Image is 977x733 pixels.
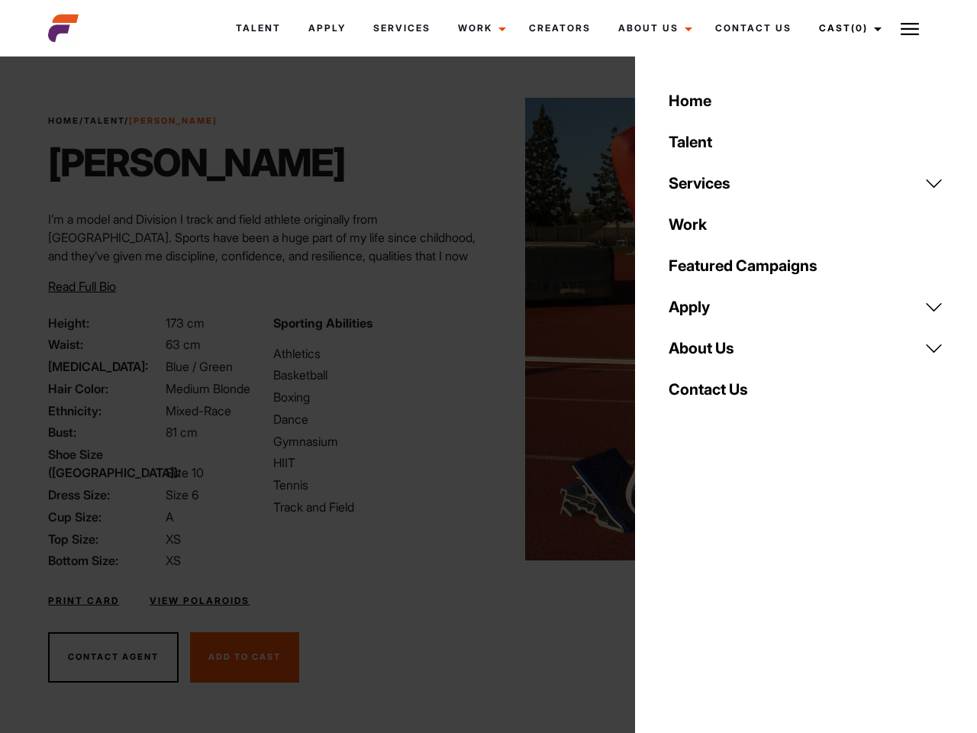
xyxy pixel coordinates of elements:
[48,508,163,526] span: Cup Size:
[48,402,163,420] span: Ethnicity:
[901,20,919,38] img: Burger icon
[48,486,163,504] span: Dress Size:
[273,344,479,363] li: Athletics
[166,359,233,374] span: Blue / Green
[48,551,163,570] span: Bottom Size:
[166,487,198,502] span: Size 6
[48,140,345,186] h1: [PERSON_NAME]
[48,594,119,608] a: Print Card
[166,509,174,525] span: A
[444,8,515,49] a: Work
[166,381,250,396] span: Medium Blonde
[659,245,953,286] a: Featured Campaigns
[166,315,205,331] span: 173 cm
[48,277,116,295] button: Read Full Bio
[273,454,479,472] li: HIIT
[129,115,218,126] strong: [PERSON_NAME]
[48,379,163,398] span: Hair Color:
[166,465,204,480] span: Size 10
[48,335,163,354] span: Waist:
[659,328,953,369] a: About Us
[273,388,479,406] li: Boxing
[360,8,444,49] a: Services
[48,13,79,44] img: cropped-aefm-brand-fav-22-square.png
[166,425,198,440] span: 81 cm
[273,432,479,450] li: Gymnasium
[48,115,79,126] a: Home
[48,357,163,376] span: [MEDICAL_DATA]:
[515,8,605,49] a: Creators
[851,22,868,34] span: (0)
[805,8,891,49] a: Cast(0)
[48,632,179,683] button: Contact Agent
[48,210,479,283] p: I’m a model and Division I track and field athlete originally from [GEOGRAPHIC_DATA]. Sports have...
[273,315,372,331] strong: Sporting Abilities
[48,279,116,294] span: Read Full Bio
[659,286,953,328] a: Apply
[208,651,281,662] span: Add To Cast
[166,337,201,352] span: 63 cm
[222,8,295,49] a: Talent
[48,115,218,128] span: / /
[701,8,805,49] a: Contact Us
[190,632,299,683] button: Add To Cast
[166,553,181,568] span: XS
[659,163,953,204] a: Services
[48,314,163,332] span: Height:
[659,80,953,121] a: Home
[273,366,479,384] li: Basketball
[273,498,479,516] li: Track and Field
[659,369,953,410] a: Contact Us
[166,403,231,418] span: Mixed-Race
[295,8,360,49] a: Apply
[273,476,479,494] li: Tennis
[48,445,163,482] span: Shoe Size ([GEOGRAPHIC_DATA]):
[48,530,163,548] span: Top Size:
[605,8,701,49] a: About Us
[84,115,124,126] a: Talent
[150,594,250,608] a: View Polaroids
[48,423,163,441] span: Bust:
[273,410,479,428] li: Dance
[659,204,953,245] a: Work
[659,121,953,163] a: Talent
[166,531,181,547] span: XS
